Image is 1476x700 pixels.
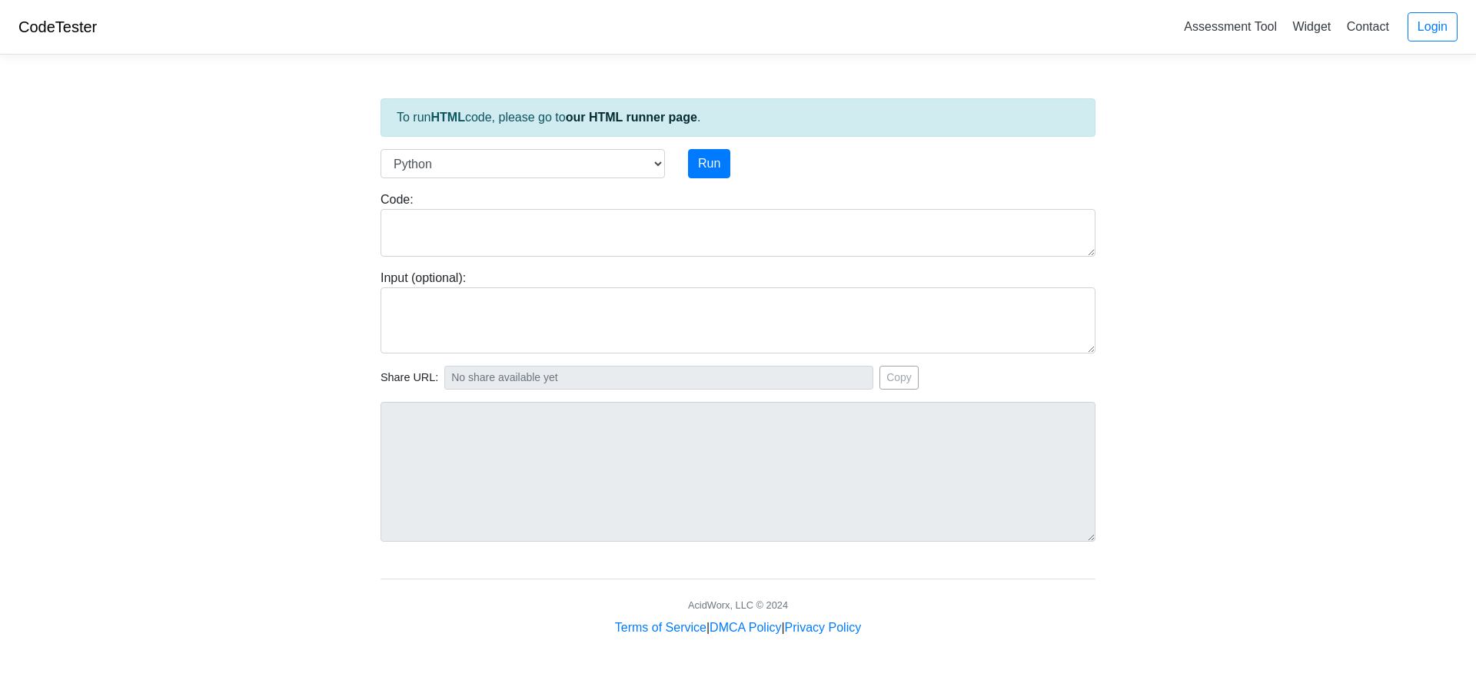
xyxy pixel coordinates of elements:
a: Login [1408,12,1458,41]
span: Share URL: [381,370,438,386]
button: Copy [879,366,919,390]
strong: HTML [430,111,464,124]
a: Privacy Policy [785,621,862,634]
div: AcidWorx, LLC © 2024 [688,598,788,612]
a: Contact [1341,14,1395,39]
a: Terms of Service [615,621,706,634]
a: DMCA Policy [710,621,781,634]
div: Code: [369,191,1107,257]
a: Assessment Tool [1178,14,1283,39]
div: | | [615,619,861,637]
input: No share available yet [444,366,873,390]
div: Input (optional): [369,269,1107,353]
a: our HTML runner page [566,111,697,124]
a: Widget [1286,14,1337,39]
div: To run code, please go to . [381,98,1095,137]
a: CodeTester [18,18,97,35]
button: Run [688,149,730,178]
